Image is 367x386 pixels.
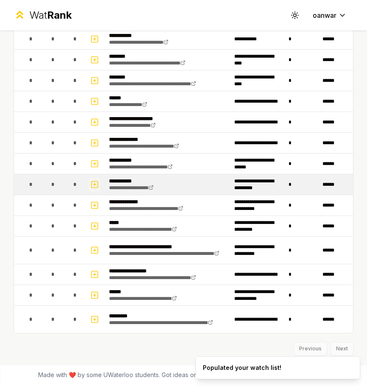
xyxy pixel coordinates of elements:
span: Made with ❤️ by some UWaterloo students. Got ideas or feedback? [38,371,262,379]
div: Wat [29,8,72,22]
button: oanwar [306,8,353,23]
div: Populated your watch list! [203,364,281,372]
a: WatRank [14,8,72,22]
span: Rank [47,9,72,21]
span: oanwar [313,10,336,20]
